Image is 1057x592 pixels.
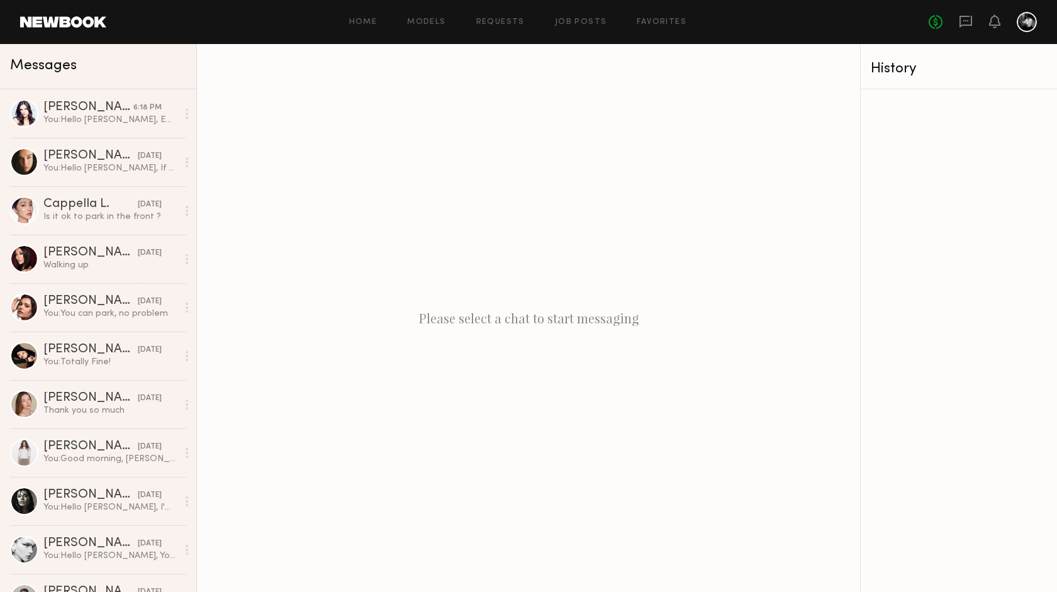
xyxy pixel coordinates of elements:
div: [DATE] [138,489,162,501]
span: Messages [10,59,77,73]
div: [DATE] [138,296,162,308]
div: [DATE] [138,393,162,405]
div: You: Hello [PERSON_NAME], I'm really sorry about that. We are going to plan two new casting dates... [43,501,177,513]
div: [DATE] [138,247,162,259]
a: Job Posts [555,18,607,26]
div: 6:18 PM [133,102,162,114]
div: You: Totally Fine! [43,356,177,368]
div: [DATE] [138,199,162,211]
div: Thank you so much [43,405,177,416]
div: [PERSON_NAME] [43,489,138,501]
div: [DATE] [138,538,162,550]
div: [PERSON_NAME] [43,101,133,114]
div: [PERSON_NAME] [43,537,138,550]
div: Walking up [43,259,177,271]
div: You: Hello [PERSON_NAME], You are very welcome. We will post new job opportunities and castings f... [43,550,177,562]
div: Please select a chat to start messaging [197,44,860,592]
div: You: You can park, no problem [43,308,177,320]
a: Models [407,18,445,26]
div: Cappella L. [43,198,138,211]
div: [DATE] [138,344,162,356]
div: [PERSON_NAME] [43,247,138,259]
div: History [871,62,1047,76]
div: Is it ok to park in the front ? [43,211,177,223]
div: [PERSON_NAME] [43,150,138,162]
a: Requests [476,18,525,26]
div: [PERSON_NAME] [43,343,138,356]
div: You: Hello [PERSON_NAME], If you still want to attend the casting [DATE], there are free slots fr... [43,162,177,174]
div: [PERSON_NAME] [43,392,138,405]
div: [DATE] [138,150,162,162]
div: [PERSON_NAME] [43,295,138,308]
a: Favorites [637,18,686,26]
a: Home [349,18,377,26]
div: You: Hello [PERSON_NAME], Email well received. Thank you so much again. Have a great night. [43,114,177,126]
div: You: Good morning, [PERSON_NAME]! Thank you for letting us know and sorry about your emergency. S... [43,453,177,465]
div: [PERSON_NAME] [43,440,138,453]
div: [DATE] [138,441,162,453]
